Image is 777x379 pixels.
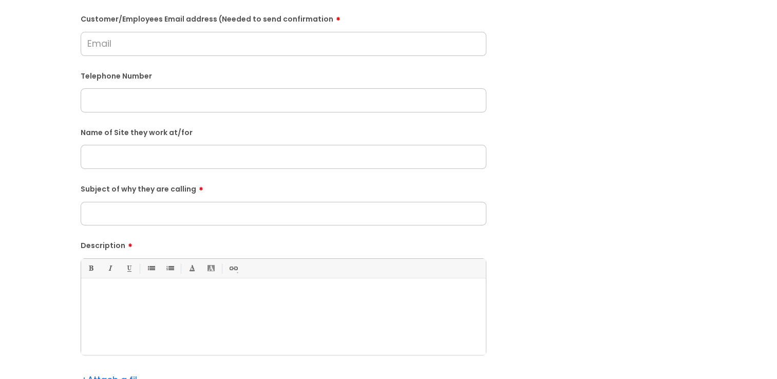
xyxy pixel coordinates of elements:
a: • Unordered List (Ctrl-Shift-7) [144,262,157,275]
a: Font Color [185,262,198,275]
a: 1. Ordered List (Ctrl-Shift-8) [163,262,176,275]
label: Description [81,238,486,250]
a: Bold (Ctrl-B) [84,262,97,275]
a: Link [226,262,239,275]
a: Back Color [204,262,217,275]
label: Subject of why they are calling [81,181,486,194]
input: Email [81,32,486,55]
a: Italic (Ctrl-I) [103,262,116,275]
label: Customer/Employees Email address (Needed to send confirmation [81,11,486,24]
a: Underline(Ctrl-U) [122,262,135,275]
label: Name of Site they work at/for [81,126,486,137]
label: Telephone Number [81,70,486,81]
